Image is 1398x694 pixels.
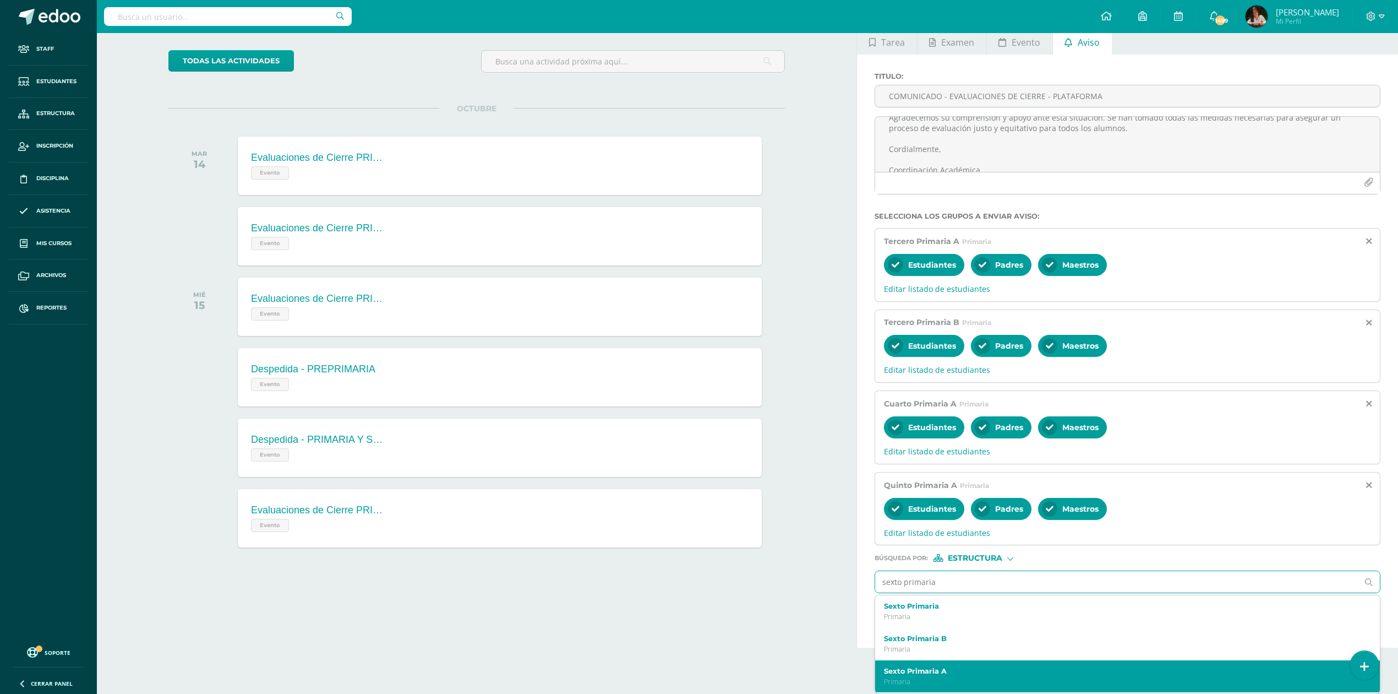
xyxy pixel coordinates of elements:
label: Sexto Primaria B [884,635,1348,643]
span: Padres [995,260,1023,270]
span: Quinto Primaria A [884,480,957,490]
span: Estructura [948,555,1002,561]
span: Padres [995,341,1023,351]
span: [PERSON_NAME] [1276,7,1339,18]
span: Aviso [1078,29,1100,56]
span: Tercero Primaria A [884,236,959,246]
span: Evento [1012,29,1040,56]
div: Despedida - PREPRIMARIA [251,364,375,375]
span: Evento [251,378,289,391]
span: Cuarto Primaria A [884,399,957,409]
span: Estudiantes [908,504,956,514]
div: Evaluaciones de Cierre PRIMARIA y SECUNDARIA - ASISTENCIA IMPRESCINDIBLE [251,152,383,164]
div: Despedida - PRIMARIA Y SECUNDARIA [251,434,383,446]
div: [object Object] [933,554,1016,562]
a: Asistencia [9,195,88,227]
span: Archivos [36,271,66,280]
a: todas las Actividades [168,50,294,72]
a: Archivos [9,259,88,292]
span: Estudiantes [908,341,956,351]
label: Sexto Primaria [884,602,1348,610]
p: Primaria [884,644,1348,654]
a: Tarea [857,28,916,55]
span: Editar listado de estudiantes [884,365,1371,375]
div: 14 [192,158,207,171]
span: Editar listado de estudiantes [884,528,1371,538]
input: Ej. Primero primaria [875,571,1358,593]
span: Tercero Primaria B [884,317,959,327]
span: Maestros [1062,422,1099,432]
div: Evaluaciones de Cierre PRIMARIA y SECUNDARIA - ASISTENCIA IMPRESCINDIBLE [251,293,383,305]
textarea: Estimados padres de familia: Durante la aplicación de las pruebas de cierre de Sociales se presen... [875,117,1380,172]
label: Sexto Primaria A [884,667,1348,675]
span: Estudiantes [908,260,956,270]
span: Cerrar panel [31,680,73,687]
span: Primaria [962,318,991,327]
img: 1768b921bb0131f632fd6560acaf36dd.png [1246,6,1268,28]
span: Maestros [1062,260,1099,270]
span: Disciplina [36,174,69,183]
span: Búsqueda por : [875,555,928,561]
span: Evento [251,519,289,532]
a: Disciplina [9,162,88,195]
div: MIÉ [193,291,206,299]
span: Mi Perfil [1276,17,1339,26]
a: Staff [9,33,88,66]
span: OCTUBRE [439,104,514,113]
a: Reportes [9,292,88,324]
span: Soporte [45,649,70,657]
p: Primaria [884,612,1348,621]
span: 1499 [1214,14,1226,26]
label: Titulo : [875,72,1380,80]
a: Aviso [1053,28,1112,55]
span: Evento [251,307,289,321]
a: Soporte [13,644,84,659]
input: Busca un usuario... [104,7,352,26]
span: Primaria [960,481,989,490]
span: Estudiantes [36,77,77,86]
div: Evaluaciones de Cierre PRIMARIA y SECUNDARIA - ASISTENCIA IMPRESCINDIBLE [251,505,383,516]
span: Mis cursos [36,239,72,248]
span: Editar listado de estudiantes [884,284,1371,294]
span: Inscripción [36,142,73,150]
span: Reportes [36,303,67,312]
span: Primaria [962,237,991,246]
span: Estudiantes [908,422,956,432]
span: Primaria [959,400,989,408]
span: Padres [995,504,1023,514]
span: Examen [941,29,974,56]
div: MAR [192,150,207,158]
span: Tarea [881,29,905,56]
span: Maestros [1062,341,1099,351]
span: Evento [251,237,289,250]
div: 15 [193,299,206,312]
a: Examen [918,28,986,55]
div: Evaluaciones de Cierre PRIMARIA y SECUNDARIA - ASISTENCIA IMPRESCINDIBLE [251,223,383,234]
a: Mis cursos [9,227,88,260]
span: Evento [251,448,289,462]
span: Maestros [1062,504,1099,514]
a: Estructura [9,98,88,131]
label: Selecciona los grupos a enviar aviso : [875,212,1380,220]
span: Estructura [36,109,75,118]
a: Inscripción [9,130,88,162]
a: Estudiantes [9,66,88,98]
a: Evento [987,28,1052,55]
span: Staff [36,45,54,53]
span: Asistencia [36,207,70,215]
input: Titulo [875,85,1380,107]
input: Busca una actividad próxima aquí... [482,51,784,72]
span: Editar listado de estudiantes [884,446,1371,457]
p: Primaria [884,677,1348,686]
span: Padres [995,422,1023,432]
span: Evento [251,166,289,180]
